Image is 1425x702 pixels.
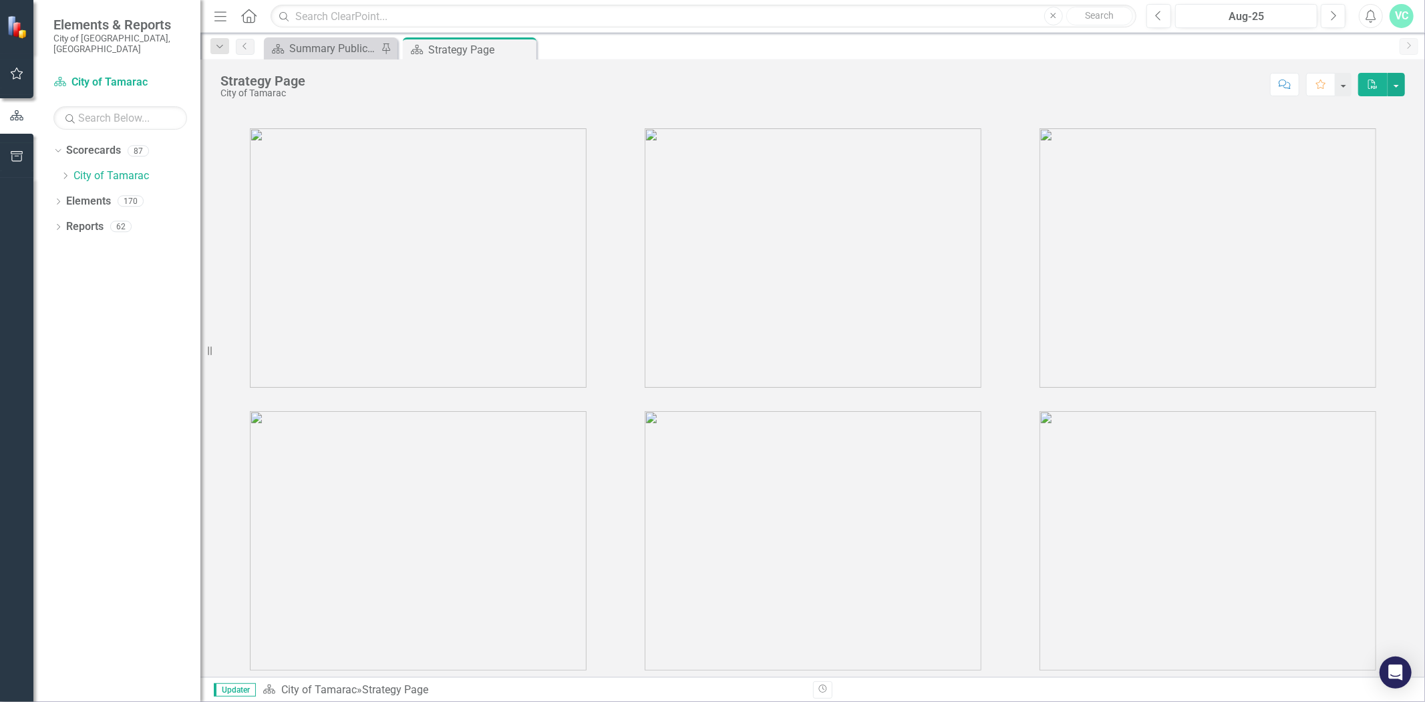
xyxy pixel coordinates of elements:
[271,5,1136,28] input: Search ClearPoint...
[110,221,132,233] div: 62
[645,128,981,388] img: tamarac2%20v3.png
[53,106,187,130] input: Search Below...
[645,411,981,671] img: tamarac5%20v2.png
[1040,128,1376,388] img: tamarac3%20v3.png
[7,15,30,38] img: ClearPoint Strategy
[289,40,377,57] div: Summary Public Works Administration (5001)
[220,74,305,88] div: Strategy Page
[250,128,587,388] img: tamarac1%20v3.png
[281,683,357,696] a: City of Tamarac
[267,40,377,57] a: Summary Public Works Administration (5001)
[220,88,305,98] div: City of Tamarac
[66,143,121,158] a: Scorecards
[214,683,256,697] span: Updater
[66,219,104,235] a: Reports
[1085,10,1114,21] span: Search
[362,683,428,696] div: Strategy Page
[263,683,803,698] div: »
[250,411,587,671] img: tamarac4%20v2.png
[53,33,187,55] small: City of [GEOGRAPHIC_DATA], [GEOGRAPHIC_DATA]
[53,75,187,90] a: City of Tamarac
[1066,7,1133,25] button: Search
[53,17,187,33] span: Elements & Reports
[1180,9,1313,25] div: Aug-25
[66,194,111,209] a: Elements
[1040,411,1376,671] img: tamarac6%20v2.png
[118,196,144,207] div: 170
[73,168,200,184] a: City of Tamarac
[428,41,533,58] div: Strategy Page
[128,145,149,156] div: 87
[1380,657,1412,689] div: Open Intercom Messenger
[1390,4,1414,28] button: VC
[1175,4,1317,28] button: Aug-25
